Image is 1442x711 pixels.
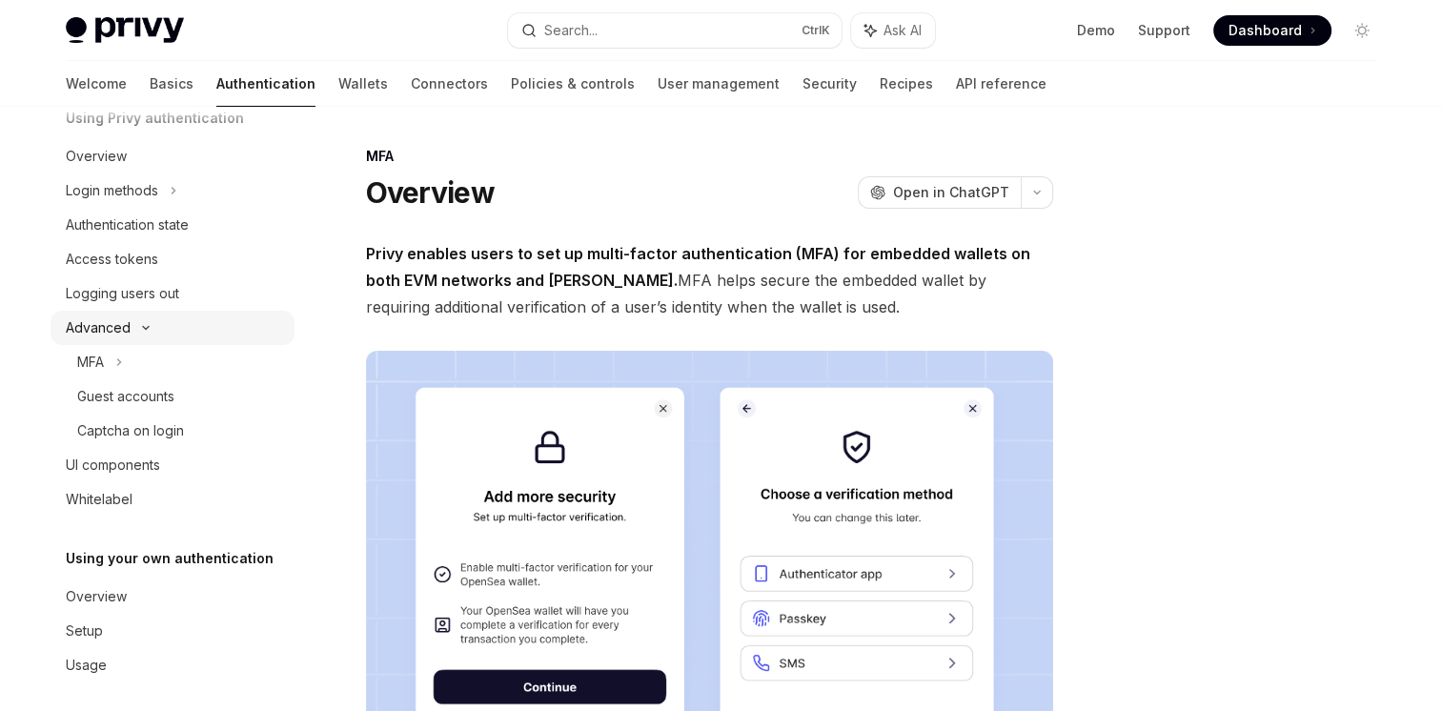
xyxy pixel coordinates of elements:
[51,614,294,648] a: Setup
[66,248,158,271] div: Access tokens
[338,61,388,107] a: Wallets
[77,351,104,374] div: MFA
[77,385,174,408] div: Guest accounts
[544,19,598,42] div: Search...
[216,61,315,107] a: Authentication
[66,61,127,107] a: Welcome
[51,242,294,276] a: Access tokens
[51,579,294,614] a: Overview
[150,61,193,107] a: Basics
[880,61,933,107] a: Recipes
[66,585,127,608] div: Overview
[366,147,1053,166] div: MFA
[77,419,184,442] div: Captcha on login
[66,547,274,570] h5: Using your own authentication
[1213,15,1331,46] a: Dashboard
[366,175,495,210] h1: Overview
[1138,21,1190,40] a: Support
[1229,21,1302,40] span: Dashboard
[66,654,107,677] div: Usage
[51,414,294,448] a: Captcha on login
[802,23,830,38] span: Ctrl K
[1347,15,1377,46] button: Toggle dark mode
[66,620,103,642] div: Setup
[366,244,1030,290] strong: Privy enables users to set up multi-factor authentication (MFA) for embedded wallets on both EVM ...
[66,145,127,168] div: Overview
[51,379,294,414] a: Guest accounts
[883,21,922,40] span: Ask AI
[893,183,1009,202] span: Open in ChatGPT
[511,61,635,107] a: Policies & controls
[658,61,780,107] a: User management
[66,17,184,44] img: light logo
[66,179,158,202] div: Login methods
[51,208,294,242] a: Authentication state
[1077,21,1115,40] a: Demo
[66,454,160,477] div: UI components
[51,276,294,311] a: Logging users out
[851,13,935,48] button: Ask AI
[366,240,1053,320] span: MFA helps secure the embedded wallet by requiring additional verification of a user’s identity wh...
[66,488,132,511] div: Whitelabel
[51,448,294,482] a: UI components
[411,61,488,107] a: Connectors
[508,13,842,48] button: Search...CtrlK
[51,482,294,517] a: Whitelabel
[66,316,131,339] div: Advanced
[51,648,294,682] a: Usage
[858,176,1021,209] button: Open in ChatGPT
[956,61,1046,107] a: API reference
[66,213,189,236] div: Authentication state
[66,282,179,305] div: Logging users out
[51,139,294,173] a: Overview
[802,61,857,107] a: Security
